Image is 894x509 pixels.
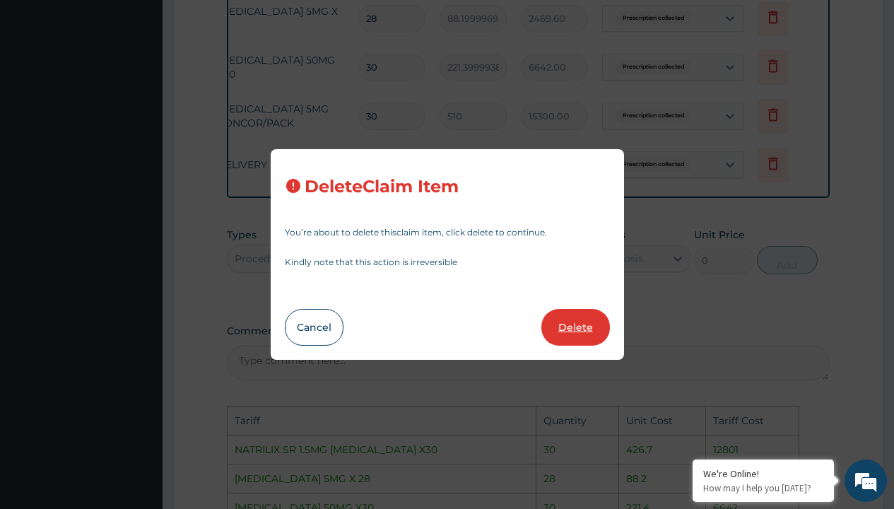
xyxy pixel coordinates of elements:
[285,258,610,267] p: Kindly note that this action is irreversible
[232,7,266,41] div: Minimize live chat window
[305,177,459,197] h3: Delete Claim Item
[541,309,610,346] button: Delete
[7,350,269,399] textarea: Type your message and hit 'Enter'
[703,482,823,494] p: How may I help you today?
[26,71,57,106] img: d_794563401_company_1708531726252_794563401
[82,160,195,303] span: We're online!
[285,309,343,346] button: Cancel
[285,228,610,237] p: You’re about to delete this claim item , click delete to continue.
[73,79,237,98] div: Chat with us now
[703,467,823,480] div: We're Online!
